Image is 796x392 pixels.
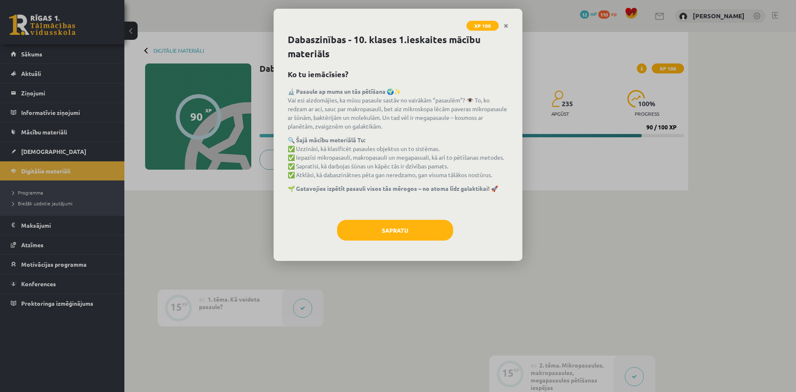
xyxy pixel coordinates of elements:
p: Vai esi aizdomājies, ka mūsu pasaule sastāv no vairākām “pasaulēm”? 👁️ To, ko redzam ar aci, sauc... [288,87,508,131]
span: XP 100 [466,21,499,31]
p: ✅ Uzzināsi, kā klasificēt pasaules objektus un to sistēmas. ✅ Iepazīsi mikropasauli, makropasauli... [288,136,508,179]
a: Close [499,18,513,34]
h2: Ko tu iemācīsies? [288,68,508,80]
button: Sapratu [337,220,453,241]
strong: 🔍 Šajā mācību meteriālā Tu: [288,136,365,144]
strong: 🌱 Gatavojies izpētīt pasauli visos tās mērogos – no atoma līdz galaktikai! 🚀 [288,185,498,192]
h1: Dabaszinības - 10. klases 1.ieskaites mācību materiāls [288,33,508,61]
strong: 🔬 Pasaule ap mums un tās pētīšana 🌍✨ [288,88,401,95]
